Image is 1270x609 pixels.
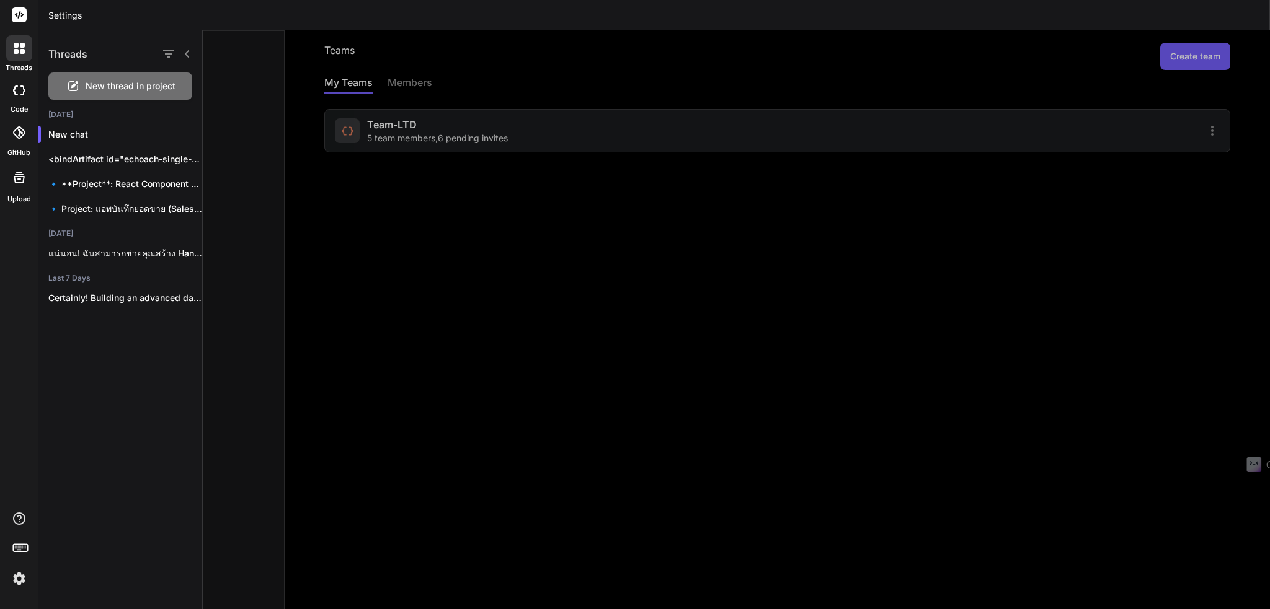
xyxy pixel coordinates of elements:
img: tab_domain_overview_orange.svg [36,72,46,82]
p: แน่นอน! ฉันสามารถช่วยคุณสร้าง Hand Range Selector + Visualizer... [48,247,202,260]
label: code [11,104,28,115]
p: New chat [48,128,202,141]
img: settings [9,568,30,589]
label: threads [6,63,32,73]
img: tab_keywords_by_traffic_grey.svg [125,72,135,82]
p: 🔹 Project: แอพบันทึกยอดขาย (Sales Logger) 🔧 Tech... [48,203,202,215]
img: website_grey.svg [20,32,30,42]
label: GitHub [7,147,30,158]
p: Certainly! Building an advanced data table component... [48,292,202,304]
h2: [DATE] [38,110,202,120]
div: Keywords by Traffic [139,73,205,81]
h1: Threads [48,46,87,61]
img: logo_orange.svg [20,20,30,30]
p: <bindArtifact id="echoach-single-page" title="Echoach Identity Discovery Single Page">... [48,153,202,165]
h2: [DATE] [38,229,202,239]
div: Domain Overview [50,73,111,81]
div: v 4.0.25 [35,20,61,30]
span: New thread in project [86,80,175,92]
h2: Last 7 Days [38,273,202,283]
div: Domain: [DOMAIN_NAME] [32,32,136,42]
p: 🔹 **Project**: React Component Library 🔧 **Tech... [48,178,202,190]
label: Upload [7,194,31,204]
